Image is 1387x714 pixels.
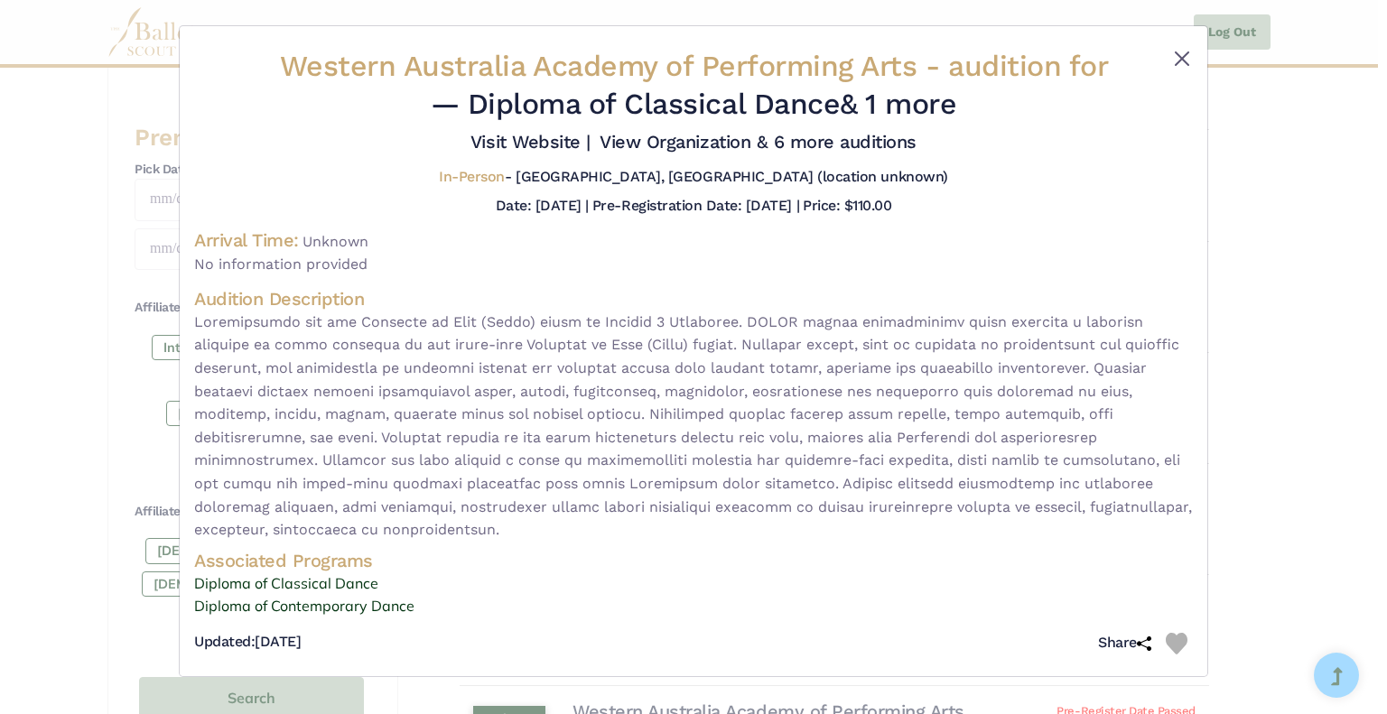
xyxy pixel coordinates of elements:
[592,197,799,214] h5: Pre-Registration Date: [DATE] |
[803,197,891,214] h5: Price: $110.00
[303,233,368,250] span: Unknown
[194,287,1193,311] h4: Audition Description
[194,633,301,652] h5: [DATE]
[439,168,505,185] span: In-Person
[194,572,1193,596] a: Diploma of Classical Dance
[194,229,299,251] h4: Arrival Time:
[431,87,957,121] span: — Diploma of Classical Dance
[194,311,1193,542] span: Loremipsumdo sit ame Consecte ad Elit (Seddo) eiusm te Incidid 3 Utlaboree. DOLOR magnaa enimadmi...
[600,131,917,153] a: View Organization & 6 more auditions
[1171,48,1193,70] button: Close
[470,131,591,153] a: Visit Website |
[194,595,1193,618] a: Diploma of Contemporary Dance
[496,197,589,214] h5: Date: [DATE] |
[280,49,1108,83] span: Western Australia Academy of Performing Arts -
[194,549,1193,572] h4: Associated Programs
[439,168,947,187] h5: - [GEOGRAPHIC_DATA], [GEOGRAPHIC_DATA] (location unknown)
[840,87,956,121] a: & 1 more
[194,633,255,650] span: Updated:
[948,49,1107,83] span: audition for
[1098,634,1151,653] h5: Share
[194,253,1193,276] span: No information provided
